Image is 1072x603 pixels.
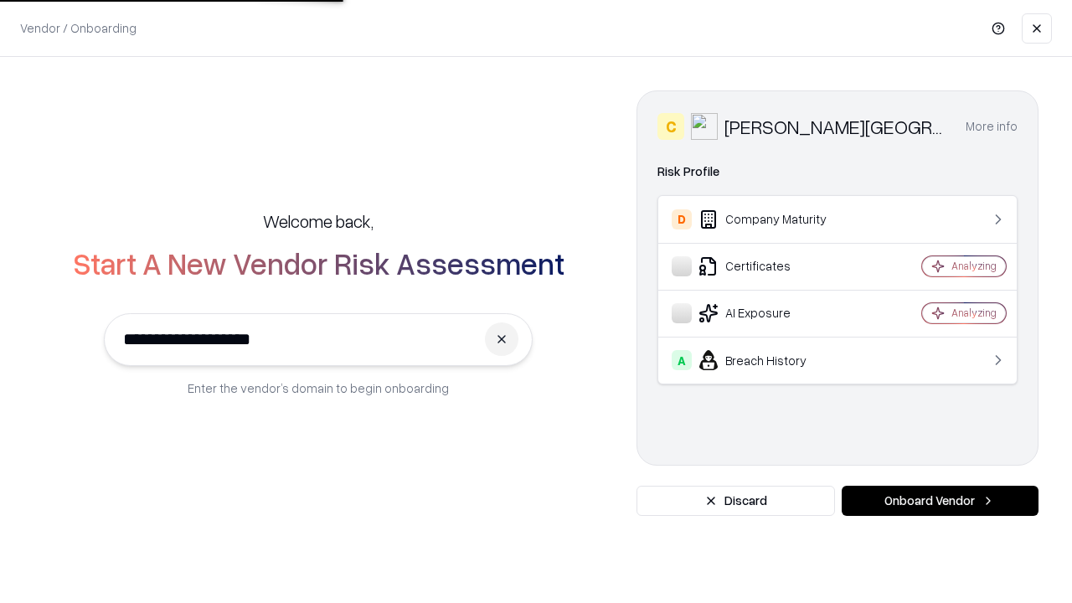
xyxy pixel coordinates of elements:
[966,111,1018,142] button: More info
[724,113,946,140] div: [PERSON_NAME][GEOGRAPHIC_DATA]
[672,303,872,323] div: AI Exposure
[73,246,564,280] h2: Start A New Vendor Risk Assessment
[672,209,872,229] div: Company Maturity
[672,256,872,276] div: Certificates
[636,486,835,516] button: Discard
[20,19,137,37] p: Vendor / Onboarding
[657,113,684,140] div: C
[188,379,449,397] p: Enter the vendor’s domain to begin onboarding
[672,209,692,229] div: D
[672,350,692,370] div: A
[263,209,374,233] h5: Welcome back,
[951,306,997,320] div: Analyzing
[657,162,1018,182] div: Risk Profile
[691,113,718,140] img: Reichman University
[951,259,997,273] div: Analyzing
[672,350,872,370] div: Breach History
[842,486,1038,516] button: Onboard Vendor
